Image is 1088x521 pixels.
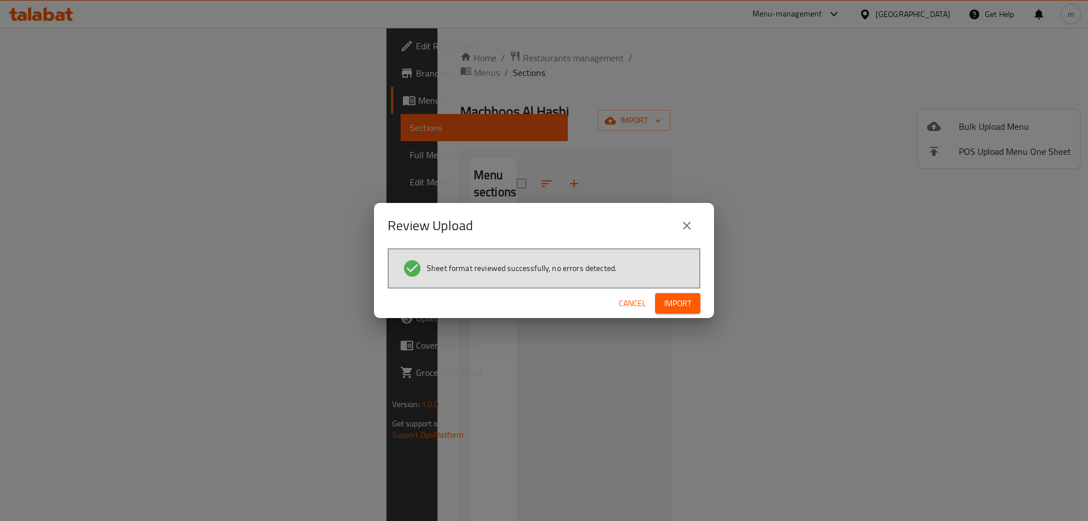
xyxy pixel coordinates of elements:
[614,293,651,314] button: Cancel
[673,212,700,239] button: close
[664,296,691,311] span: Import
[427,262,617,274] span: Sheet format reviewed successfully, no errors detected.
[619,296,646,311] span: Cancel
[388,217,473,235] h2: Review Upload
[655,293,700,314] button: Import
